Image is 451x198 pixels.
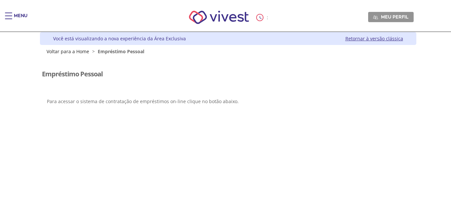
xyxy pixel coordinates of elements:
span: Empréstimo Pessoal [98,48,144,55]
div: Vivest [35,32,416,198]
span: > [90,48,96,55]
h3: Empréstimo Pessoal [42,70,103,78]
img: Vivest [182,3,257,31]
div: : [256,14,269,21]
div: Você está visualizando a nova experiência da Área Exclusiva [53,35,186,42]
a: Meu perfil [368,12,414,22]
img: Meu perfil [373,15,378,20]
span: Meu perfil [381,14,408,20]
p: Para acessar o sistema de contratação de empréstimos on-line clique no botão abaixo. [47,92,409,104]
div: Menu [14,13,27,26]
a: Retornar à versão clássica [345,35,403,42]
a: Voltar para a Home [47,48,89,55]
